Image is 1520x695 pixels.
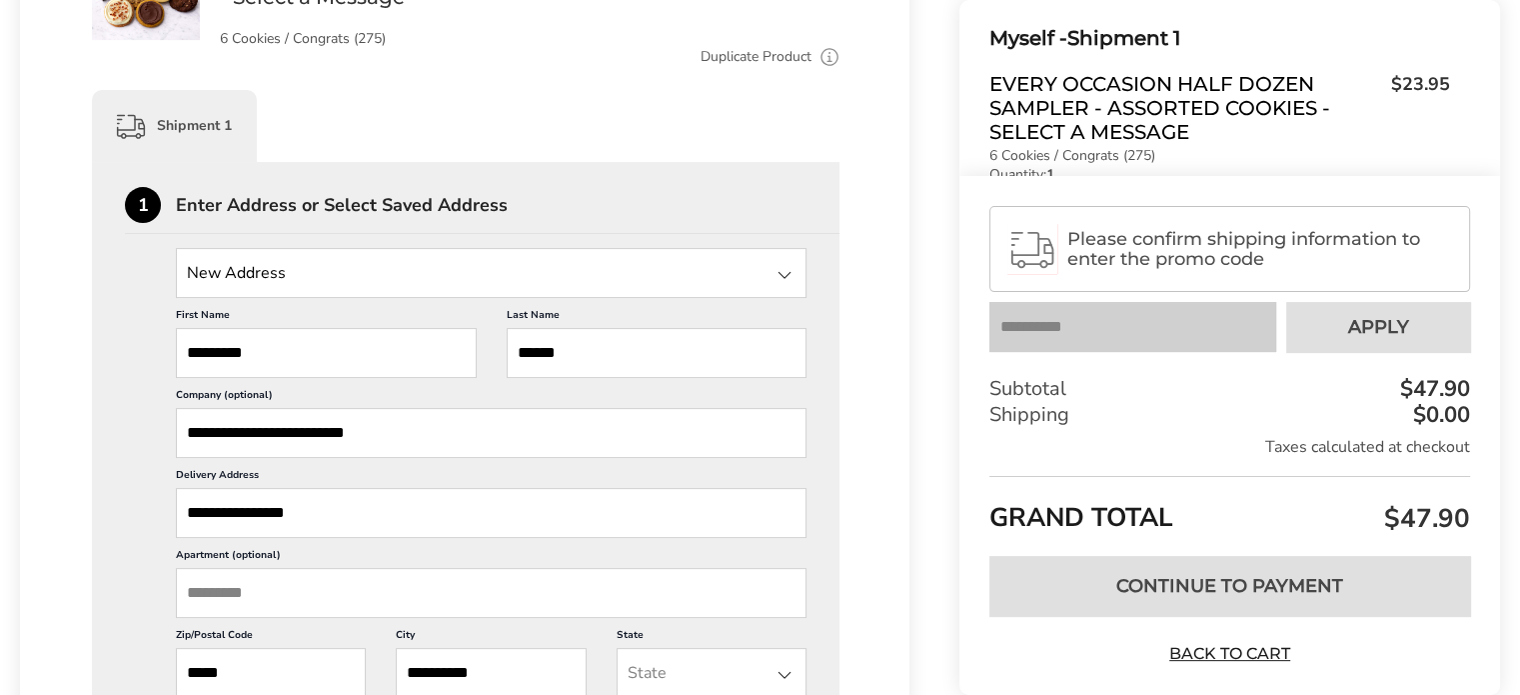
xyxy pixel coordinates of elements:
[176,388,806,408] label: Company (optional)
[701,46,811,68] a: Duplicate Product
[176,408,806,458] input: Company
[176,248,806,298] input: State
[507,328,807,378] input: Last Name
[1046,165,1054,184] strong: 1
[1395,378,1470,400] div: $47.90
[989,149,1450,163] p: 6 Cookies / Congrats (275)
[989,376,1470,402] div: Subtotal
[989,556,1470,616] button: Continue to Payment
[617,628,806,648] label: State
[125,187,161,223] div: 1
[176,488,806,538] input: Delivery Address
[989,22,1450,55] div: Shipment 1
[176,308,477,328] label: First Name
[176,628,366,648] label: Zip/Postal Code
[989,72,1450,144] a: Every Occasion Half Dozen Sampler - Assorted Cookies - Select a Message$23.95
[1067,229,1452,269] span: Please confirm shipping information to enter the promo code
[989,436,1470,458] div: Taxes calculated at checkout
[396,628,586,648] label: City
[176,196,839,214] div: Enter Address or Select Saved Address
[989,402,1470,428] div: Shipping
[989,72,1381,144] span: Every Occasion Half Dozen Sampler - Assorted Cookies - Select a Message
[1408,404,1470,426] div: $0.00
[989,168,1450,182] p: Quantity:
[176,568,806,618] input: Apartment
[176,328,477,378] input: First Name
[220,32,506,46] p: 6 Cookies / Congrats (275)
[176,468,806,488] label: Delivery Address
[507,308,807,328] label: Last Name
[1381,72,1450,139] span: $23.95
[1286,302,1470,352] button: Apply
[989,26,1067,50] span: Myself -
[1348,318,1409,336] span: Apply
[989,476,1470,541] div: GRAND TOTAL
[1379,501,1470,536] span: $47.90
[1160,643,1300,665] a: Back to Cart
[92,90,257,162] div: Shipment 1
[176,548,806,568] label: Apartment (optional)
